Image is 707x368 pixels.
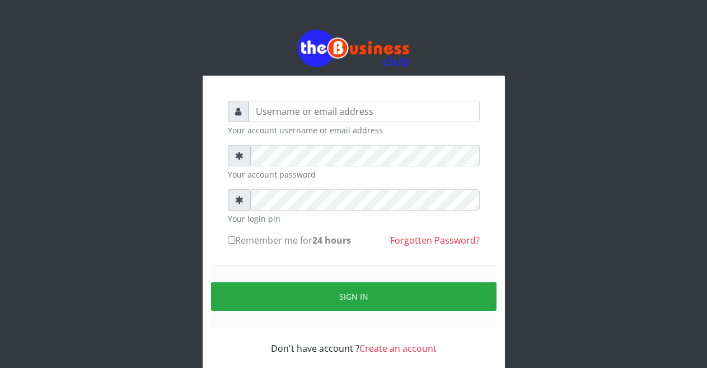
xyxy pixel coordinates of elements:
[359,342,437,355] a: Create an account
[228,124,480,136] small: Your account username or email address
[312,234,351,246] b: 24 hours
[228,169,480,180] small: Your account password
[228,234,351,247] label: Remember me for
[228,236,235,244] input: Remember me for24 hours
[228,213,480,225] small: Your login pin
[249,101,480,122] input: Username or email address
[211,282,497,311] button: Sign in
[390,234,480,246] a: Forgotten Password?
[228,328,480,355] div: Don't have account ?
